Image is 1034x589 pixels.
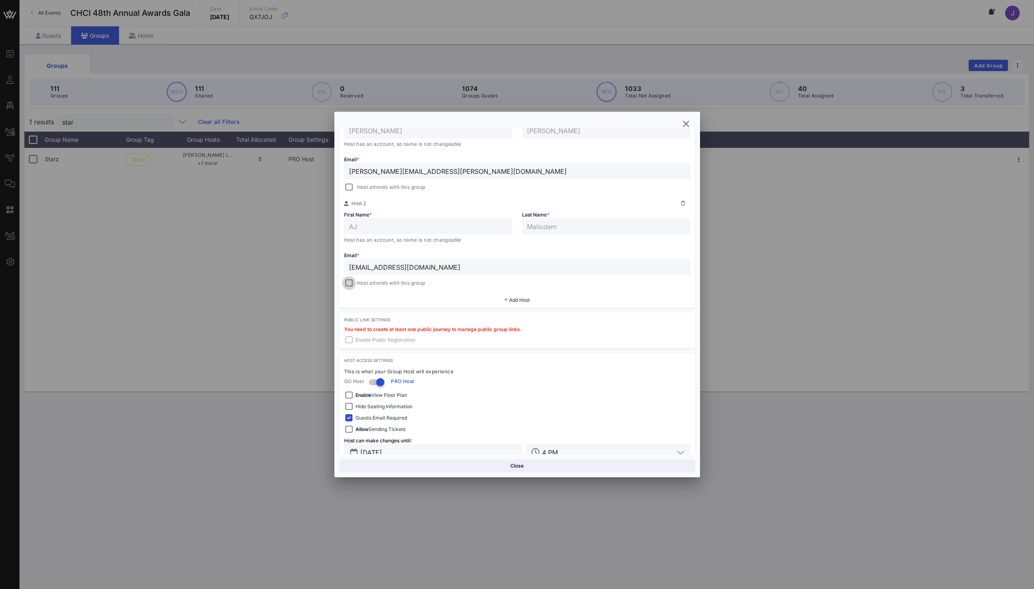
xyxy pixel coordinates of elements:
span: Host has an account, so name is not changeable [344,141,462,147]
button: prepend icon [350,448,358,457]
button: Add Host [504,298,530,303]
span: Hide Seating Information [356,403,412,411]
span: PRO Host [391,377,414,385]
span: GO Host [344,377,364,385]
span: Host 2 [351,200,366,206]
span: View Floor Plan [356,391,407,399]
span: You need to create at least one public journey to manage public group links. [344,326,522,332]
span: Host attends with this group [357,183,425,191]
button: Close [339,459,695,472]
span: First Name [344,212,372,218]
strong: Enable [356,392,371,398]
span: Sending Tickets [356,425,405,433]
div: This is what your Group Host will experience [344,368,690,376]
span: Last Name [522,212,549,218]
input: Time [542,447,674,457]
span: Guests Email Required [356,414,407,422]
div: Host Access Settings [344,358,690,363]
span: Host attends with this group [357,279,425,287]
span: Host has an account, so name is not changeable [344,237,462,243]
span: Host can make changes until: [344,437,412,444]
span: Email [344,252,359,258]
span: Add Host [509,297,530,303]
strong: Allow [356,426,369,432]
span: Email [344,156,359,162]
div: Public Link Settings [344,317,690,322]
